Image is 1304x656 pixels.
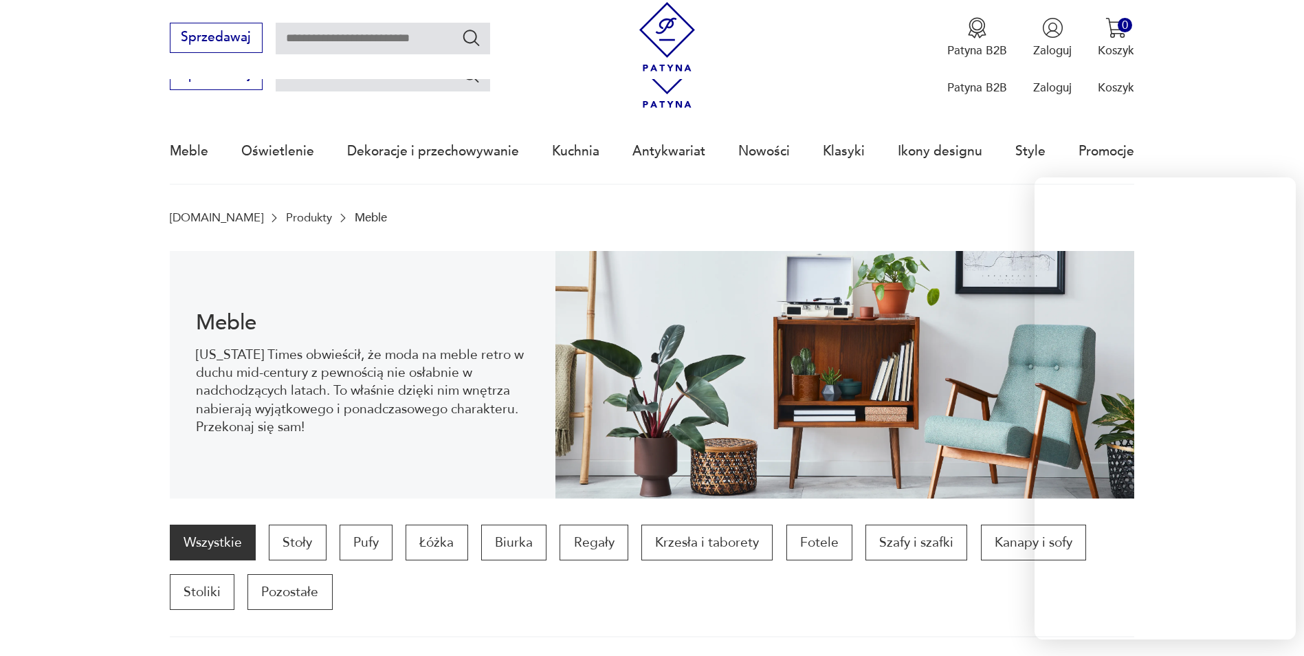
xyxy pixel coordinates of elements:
p: Meble [355,211,387,224]
button: Szukaj [461,28,481,47]
button: Zaloguj [1033,17,1072,58]
a: Sprzedawaj [170,70,263,81]
a: [DOMAIN_NAME] [170,211,263,224]
a: Oświetlenie [241,120,314,183]
img: Ikonka użytkownika [1042,17,1063,39]
a: Fotele [786,525,852,560]
img: Ikona medalu [966,17,988,39]
iframe: Smartsupp widget messenger [1035,177,1296,639]
a: Łóżka [406,525,467,560]
h1: Meble [196,313,529,333]
a: Biurka [481,525,546,560]
button: 0Koszyk [1098,17,1134,58]
a: Dekoracje i przechowywanie [347,120,519,183]
button: Sprzedawaj [170,23,263,53]
p: Patyna B2B [947,43,1007,58]
a: Klasyki [823,120,865,183]
img: Meble [555,251,1134,499]
button: Patyna B2B [947,17,1007,58]
a: Wszystkie [170,525,256,560]
a: Pozostałe [247,574,332,610]
p: Zaloguj [1033,80,1072,96]
a: Stoły [269,525,326,560]
a: Meble [170,120,208,183]
a: Sprzedawaj [170,33,263,44]
button: Szukaj [461,65,481,85]
div: 0 [1118,18,1132,32]
p: Patyna B2B [947,80,1007,96]
img: Ikona koszyka [1105,17,1127,39]
a: Kuchnia [552,120,599,183]
a: Antykwariat [632,120,705,183]
p: Koszyk [1098,43,1134,58]
a: Produkty [286,211,332,224]
a: Krzesła i taborety [641,525,773,560]
a: Ikony designu [898,120,982,183]
a: Regały [560,525,628,560]
a: Szafy i szafki [865,525,967,560]
a: Ikona medaluPatyna B2B [947,17,1007,58]
a: Kanapy i sofy [981,525,1086,560]
a: Promocje [1079,120,1134,183]
a: Nowości [738,120,790,183]
p: Zaloguj [1033,43,1072,58]
p: [US_STATE] Times obwieścił, że moda na meble retro w duchu mid-century z pewnością nie osłabnie w... [196,346,529,437]
a: Pufy [340,525,393,560]
a: Stoliki [170,574,234,610]
a: Style [1015,120,1046,183]
p: Koszyk [1098,80,1134,96]
img: Patyna - sklep z meblami i dekoracjami vintage [632,2,702,72]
